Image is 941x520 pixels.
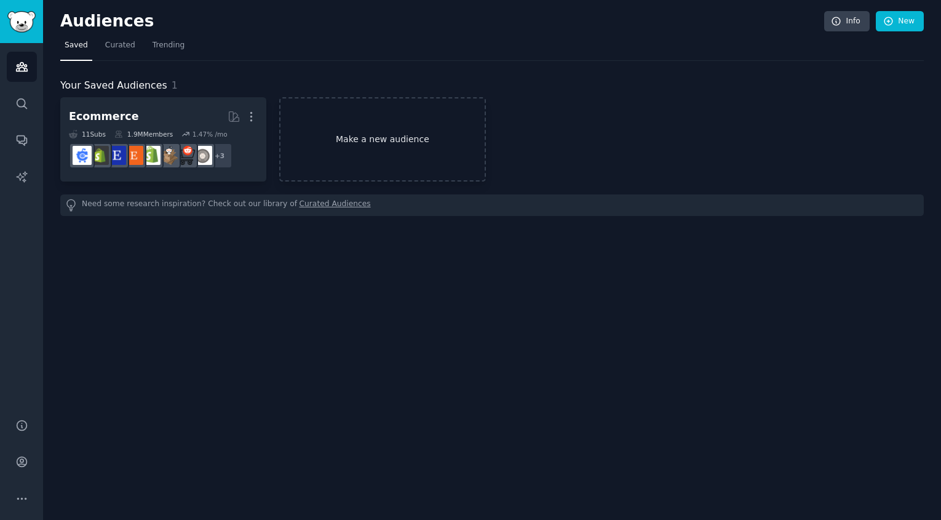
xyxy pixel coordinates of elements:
div: 1.47 % /mo [193,130,228,138]
span: Your Saved Audiences [60,78,167,94]
a: New [876,11,924,32]
img: Etsy [124,146,143,165]
img: EtsySellers [107,146,126,165]
a: Ecommerce11Subs1.9MMembers1.47% /mo+3ShopifyeCommerceecommercedropshipshopifyEtsyEtsySellersrevie... [60,97,266,182]
div: Need some research inspiration? Check out our library of [60,194,924,216]
span: 1 [172,79,178,91]
a: Make a new audience [279,97,485,182]
img: ecommercemarketing [73,146,92,165]
h2: Audiences [60,12,824,31]
span: Trending [153,40,185,51]
div: + 3 [207,143,232,169]
img: ShopifyeCommerce [193,146,212,165]
div: 1.9M Members [114,130,173,138]
a: Curated [101,36,140,61]
span: Saved [65,40,88,51]
img: reviewmyshopify [90,146,109,165]
span: Curated [105,40,135,51]
img: shopify [141,146,161,165]
div: Ecommerce [69,109,139,124]
img: dropship [159,146,178,165]
a: Trending [148,36,189,61]
div: 11 Sub s [69,130,106,138]
img: ecommerce [176,146,195,165]
a: Curated Audiences [300,199,371,212]
a: Saved [60,36,92,61]
a: Info [824,11,870,32]
img: GummySearch logo [7,11,36,33]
